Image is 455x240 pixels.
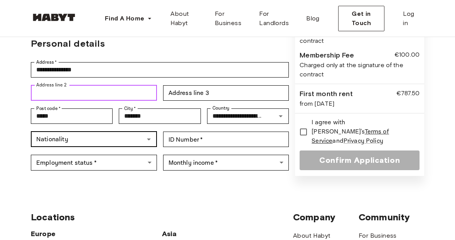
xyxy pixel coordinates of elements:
[300,99,420,108] div: from [DATE]
[344,137,383,145] a: Privacy Policy
[259,9,294,28] span: For Landlords
[338,6,385,31] button: Get in Touch
[143,134,154,145] button: Open
[36,59,57,66] label: Address
[275,111,286,122] button: Open
[293,211,359,223] span: Company
[312,118,413,146] span: I agree with [PERSON_NAME]'s and
[212,105,229,112] label: Country
[306,14,320,23] span: Blog
[300,6,326,31] a: Blog
[31,211,293,223] span: Locations
[31,229,162,238] span: Europe
[403,9,418,28] span: Log in
[99,11,158,26] button: Find A Home
[394,50,420,61] div: €100.00
[396,89,420,99] div: €787.50
[397,6,424,31] a: Log in
[124,105,136,112] label: City
[36,82,67,88] label: Address line 2
[105,14,144,23] span: Find A Home
[359,211,424,223] span: Community
[31,37,289,51] h2: Personal details
[345,9,378,28] span: Get in Touch
[300,89,352,99] div: First month rent
[253,6,300,31] a: For Landlords
[170,9,202,28] span: About Habyt
[300,50,354,61] div: Membership Fee
[36,105,61,112] label: Post code
[300,61,420,79] div: Charged only at the signature of the contract
[215,9,247,28] span: For Business
[162,229,228,238] span: Asia
[31,14,77,21] img: Habyt
[164,6,208,31] a: About Habyt
[209,6,253,31] a: For Business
